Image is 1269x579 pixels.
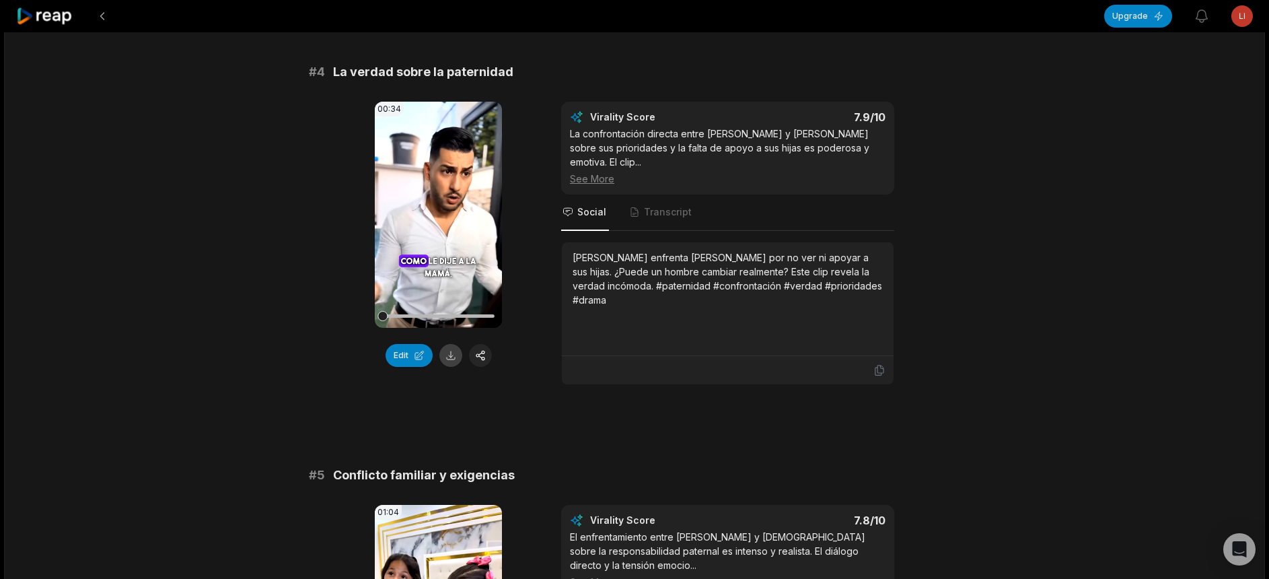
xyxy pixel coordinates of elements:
span: Conflicto familiar y exigencias [333,466,515,485]
video: Your browser does not support mp4 format. [375,102,502,328]
div: [PERSON_NAME] enfrenta [PERSON_NAME] por no ver ni apoyar a sus hijas. ¿Puede un hombre cambiar r... [573,250,883,307]
button: Edit [386,344,433,367]
div: 7.9 /10 [741,110,886,124]
span: # 4 [309,63,325,81]
div: Virality Score [590,514,735,527]
div: Virality Score [590,110,735,124]
span: Social [577,205,606,219]
span: La verdad sobre la paternidad [333,63,513,81]
span: Transcript [644,205,692,219]
nav: Tabs [561,195,894,231]
div: See More [570,172,885,186]
div: La confrontación directa entre [PERSON_NAME] y [PERSON_NAME] sobre sus prioridades y la falta de ... [570,127,885,186]
span: # 5 [309,466,325,485]
button: Upgrade [1104,5,1172,28]
div: Open Intercom Messenger [1223,533,1256,566]
div: 7.8 /10 [741,514,886,527]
